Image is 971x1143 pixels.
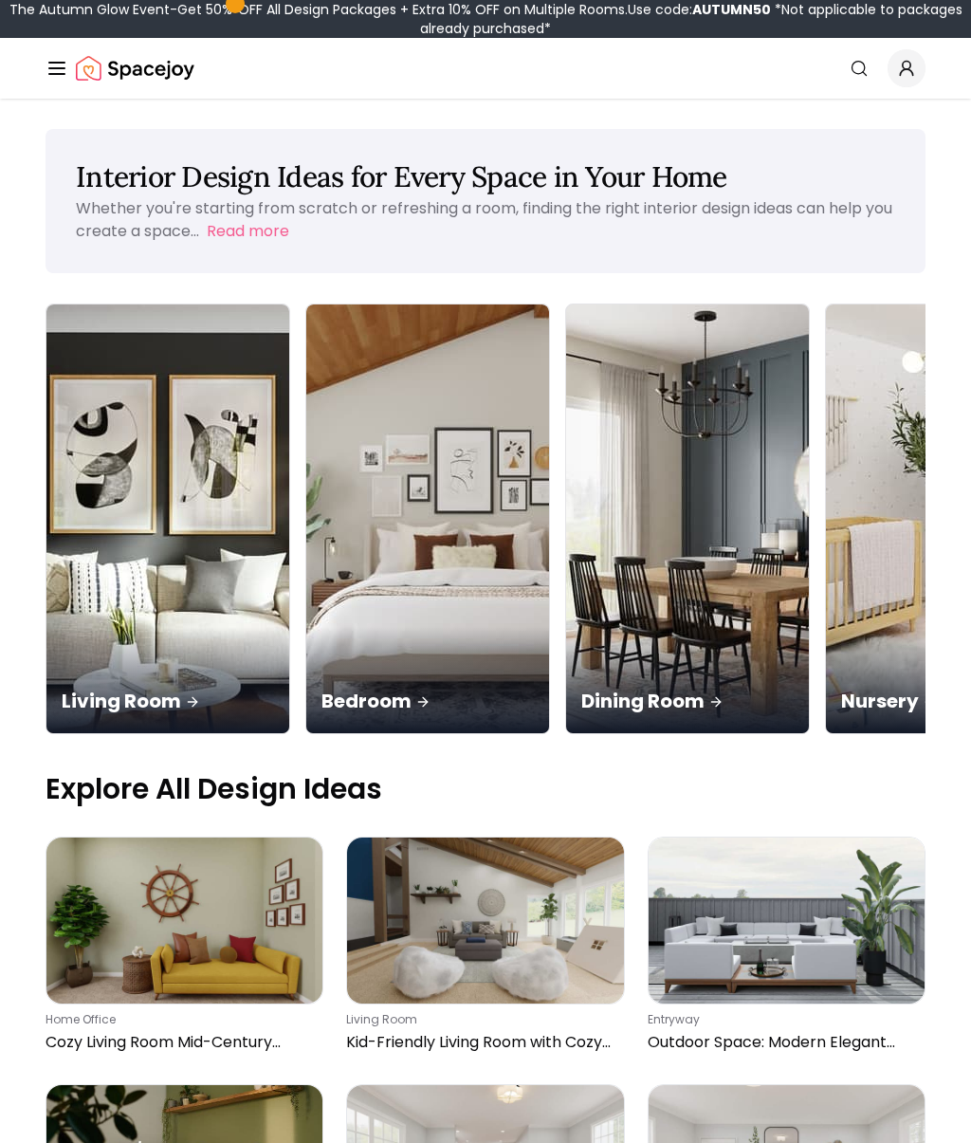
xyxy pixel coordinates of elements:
p: living room [346,1012,616,1027]
p: Outdoor Space: Modern Elegant with U-Shaped Seating [648,1031,918,1054]
img: Kid-Friendly Living Room with Cozy Textures and Storage [347,838,623,1004]
a: Dining RoomDining Room [565,304,810,734]
nav: Global [46,38,925,99]
p: Dining Room [581,688,794,714]
img: Outdoor Space: Modern Elegant with U-Shaped Seating [649,838,925,1004]
p: Explore All Design Ideas [46,772,925,806]
img: Living Room [46,304,289,733]
img: Spacejoy Logo [76,49,194,87]
h1: Interior Design Ideas for Every Space in Your Home [76,159,895,194]
img: Dining Room [566,304,809,733]
img: Bedroom [306,304,549,733]
img: Cozy Living Room Mid-Century Urban with Nautical Touch [46,838,322,1004]
p: entryway [648,1012,918,1027]
a: BedroomBedroom [305,304,550,734]
p: Kid-Friendly Living Room with Cozy Textures and Storage [346,1031,616,1054]
button: Read more [207,220,289,243]
p: Whether you're starting from scratch or refreshing a room, finding the right interior design idea... [76,197,892,242]
p: home office [46,1012,316,1027]
p: Cozy Living Room Mid-Century Urban with Nautical Touch [46,1031,316,1054]
p: Bedroom [321,688,534,714]
a: Living RoomLiving Room [46,304,290,734]
a: Spacejoy [76,49,194,87]
p: Living Room [62,688,274,714]
a: Kid-Friendly Living Room with Cozy Textures and Storageliving roomKid-Friendly Living Room with C... [346,837,624,1061]
a: Outdoor Space: Modern Elegant with U-Shaped SeatingentrywayOutdoor Space: Modern Elegant with U-S... [648,837,925,1061]
a: Cozy Living Room Mid-Century Urban with Nautical Touchhome officeCozy Living Room Mid-Century Urb... [46,837,323,1061]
